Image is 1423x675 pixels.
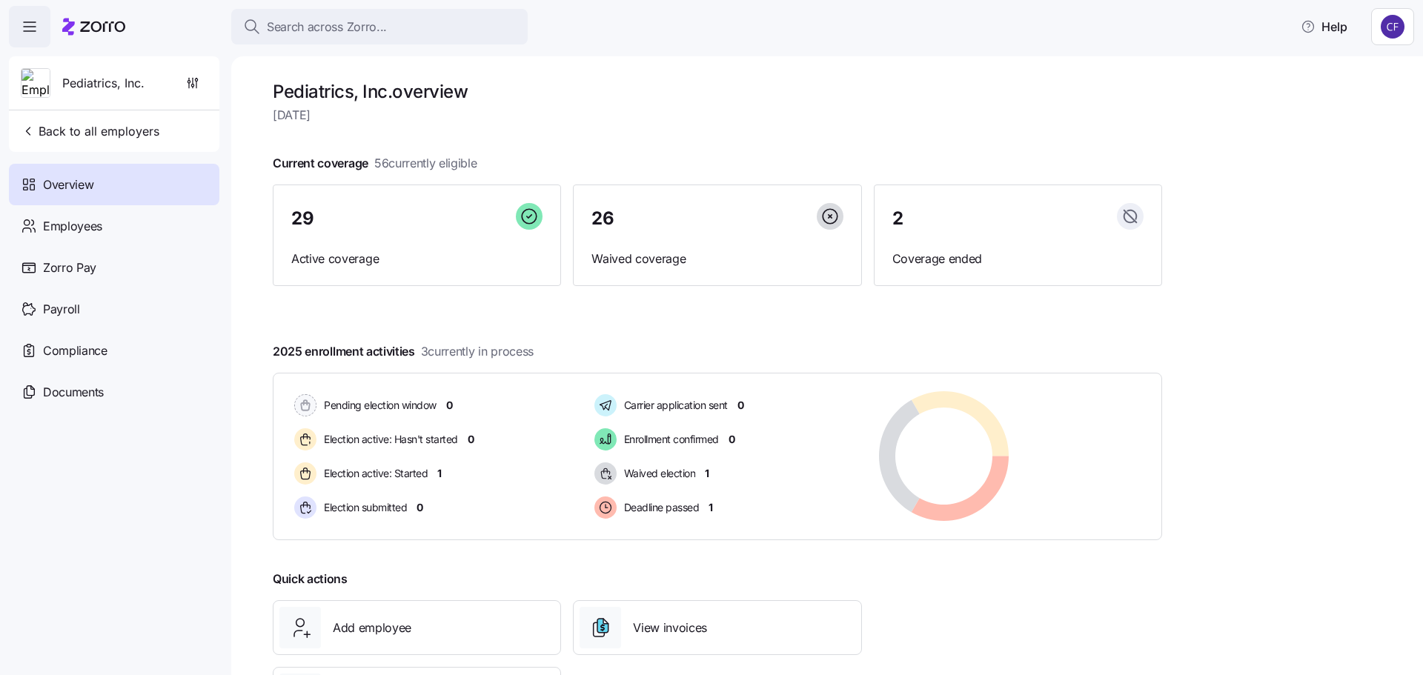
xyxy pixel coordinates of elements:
[43,176,93,194] span: Overview
[291,210,314,227] span: 29
[273,80,1162,103] h1: Pediatrics, Inc. overview
[273,570,348,588] span: Quick actions
[43,300,80,319] span: Payroll
[620,500,700,515] span: Deadline passed
[21,69,50,99] img: Employer logo
[9,164,219,205] a: Overview
[892,250,1144,268] span: Coverage ended
[267,18,387,36] span: Search across Zorro...
[319,432,458,447] span: Election active: Hasn't started
[620,432,719,447] span: Enrollment confirmed
[273,106,1162,124] span: [DATE]
[633,619,707,637] span: View invoices
[437,466,442,481] span: 1
[15,116,165,146] button: Back to all employers
[591,210,614,227] span: 26
[43,259,96,277] span: Zorro Pay
[9,371,219,413] a: Documents
[319,466,428,481] span: Election active: Started
[43,217,102,236] span: Employees
[374,154,477,173] span: 56 currently eligible
[892,210,903,227] span: 2
[620,466,696,481] span: Waived election
[333,619,411,637] span: Add employee
[737,398,744,413] span: 0
[729,432,735,447] span: 0
[591,250,843,268] span: Waived coverage
[319,500,407,515] span: Election submitted
[9,330,219,371] a: Compliance
[291,250,543,268] span: Active coverage
[446,398,453,413] span: 0
[417,500,423,515] span: 0
[273,342,534,361] span: 2025 enrollment activities
[9,247,219,288] a: Zorro Pay
[421,342,534,361] span: 3 currently in process
[468,432,474,447] span: 0
[1381,15,1404,39] img: 7d4a9558da78dc7654dde66b79f71a2e
[43,383,104,402] span: Documents
[9,205,219,247] a: Employees
[62,74,145,93] span: Pediatrics, Inc.
[9,288,219,330] a: Payroll
[709,500,713,515] span: 1
[620,398,728,413] span: Carrier application sent
[43,342,107,360] span: Compliance
[231,9,528,44] button: Search across Zorro...
[319,398,437,413] span: Pending election window
[1289,12,1359,41] button: Help
[1301,18,1347,36] span: Help
[273,154,477,173] span: Current coverage
[705,466,709,481] span: 1
[21,122,159,140] span: Back to all employers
